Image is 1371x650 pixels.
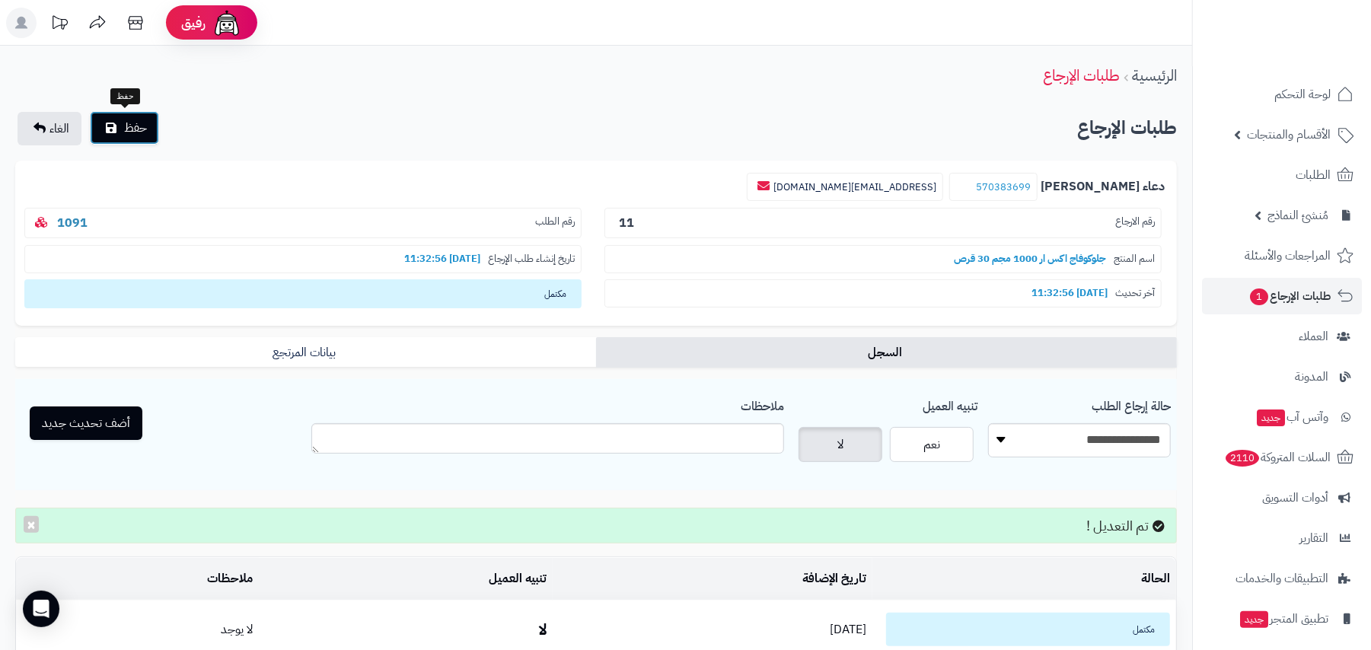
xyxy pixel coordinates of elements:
[1202,237,1362,274] a: المراجعات والأسئلة
[1115,215,1155,232] span: رقم الارجاع
[1114,252,1155,266] span: اسم المنتج
[1299,326,1328,347] span: العملاء
[535,215,575,232] span: رقم الطلب
[397,251,488,266] b: [DATE] 11:32:56
[15,508,1177,544] div: تم التعديل !
[1250,288,1268,305] span: 1
[1092,391,1171,416] label: حالة إرجاع الطلب
[1132,64,1177,87] a: الرئيسية
[181,14,206,32] span: رفيق
[923,391,977,416] label: تنبيه العميل
[1295,366,1328,387] span: المدونة
[1240,611,1268,628] span: جديد
[619,214,634,232] b: 11
[1202,157,1362,193] a: الطلبات
[24,516,39,533] button: ×
[488,252,575,266] span: تاريخ إنشاء طلب الإرجاع
[1041,178,1165,196] b: دعاء [PERSON_NAME]
[57,214,88,232] a: 1091
[1239,608,1328,629] span: تطبيق المتجر
[1202,358,1362,395] a: المدونة
[1247,124,1331,145] span: الأقسام والمنتجات
[1202,76,1362,113] a: لوحة التحكم
[18,112,81,145] a: الغاء
[1267,43,1357,75] img: logo-2.png
[1115,286,1155,301] span: آخر تحديث
[1257,409,1285,426] span: جديد
[1202,278,1362,314] a: طلبات الإرجاع1
[1248,285,1331,307] span: طلبات الإرجاع
[773,180,936,194] a: [EMAIL_ADDRESS][DOMAIN_NAME]
[90,111,159,145] button: حفظ
[1024,285,1115,300] b: [DATE] 11:32:56
[212,8,242,38] img: ai-face.png
[1267,205,1328,226] span: مُنشئ النماذج
[1202,560,1362,597] a: التطبيقات والخدمات
[946,251,1114,266] b: جلوكوفاج اكس ار 1000 مجم 30 قرص
[1262,487,1328,508] span: أدوات التسويق
[1202,318,1362,355] a: العملاء
[553,558,872,600] td: تاريخ الإضافة
[124,119,147,137] span: حفظ
[110,88,140,105] div: حفظ
[1299,527,1328,549] span: التقارير
[1202,520,1362,556] a: التقارير
[16,558,259,600] td: ملاحظات
[923,435,940,454] span: نعم
[837,435,843,454] span: لا
[1202,399,1362,435] a: وآتس آبجديد
[1235,568,1328,589] span: التطبيقات والخدمات
[1274,84,1331,105] span: لوحة التحكم
[1202,480,1362,516] a: أدوات التسويق
[1043,64,1120,87] a: طلبات الإرجاع
[1224,447,1331,468] span: السلات المتروكة
[259,558,553,600] td: تنبيه العميل
[741,391,784,416] label: ملاحظات
[872,558,1176,600] td: الحالة
[976,180,1031,194] a: 570383699
[1202,439,1362,476] a: السلات المتروكة2110
[1226,450,1259,467] span: 2110
[40,8,78,42] a: تحديثات المنصة
[49,119,69,138] span: الغاء
[15,337,596,368] a: بيانات المرتجع
[1255,406,1328,428] span: وآتس آب
[1077,113,1177,144] h2: طلبات الإرجاع
[539,618,547,641] b: لا
[596,337,1177,368] a: السجل
[30,406,142,440] button: أضف تحديث جديد
[1245,245,1331,266] span: المراجعات والأسئلة
[24,279,582,308] span: مكتمل
[886,613,1170,646] span: مكتمل
[1202,601,1362,637] a: تطبيق المتجرجديد
[1296,164,1331,186] span: الطلبات
[23,591,59,627] div: Open Intercom Messenger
